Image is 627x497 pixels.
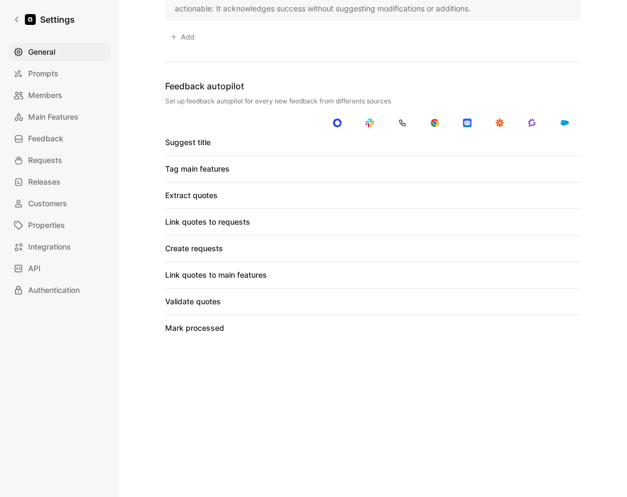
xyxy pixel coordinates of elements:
[28,240,71,253] span: Integrations
[9,9,79,30] a: Settings
[165,80,581,93] div: Feedback autopilot
[165,162,230,175] div: Tag main features
[28,284,80,297] span: Authentication
[28,89,62,102] span: Members
[165,295,221,308] div: Validate quotes
[9,152,110,169] a: Requests
[28,219,65,232] span: Properties
[165,322,224,335] div: Mark processed
[165,269,267,282] div: Link quotes to main features
[9,260,110,277] a: API
[165,189,218,202] div: Extract quotes
[165,136,211,149] div: Suggest title
[9,282,110,299] a: Authentication
[165,242,223,255] div: Create requests
[9,173,110,191] a: Releases
[28,262,41,275] span: API
[28,67,58,80] span: Prompts
[9,130,110,147] a: Feedback
[28,45,55,58] span: General
[165,29,199,44] button: Add
[28,175,61,188] span: Releases
[28,197,67,210] span: Customers
[9,238,110,256] a: Integrations
[28,110,79,123] span: Main Features
[28,132,63,145] span: Feedback
[28,154,62,167] span: Requests
[9,43,110,61] a: General
[9,217,110,234] a: Properties
[9,87,110,104] a: Members
[165,97,581,106] div: Set up feedback autopilot for every new feedback from differents sources
[9,195,110,212] a: Customers
[9,65,110,82] a: Prompts
[9,108,110,126] a: Main Features
[40,13,75,26] h1: Settings
[165,215,250,228] div: Link quotes to requests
